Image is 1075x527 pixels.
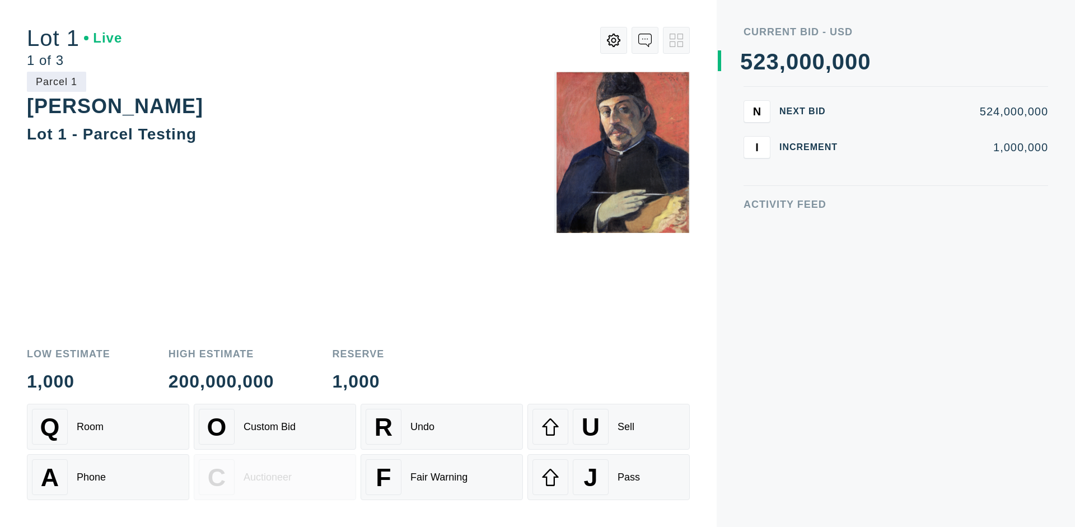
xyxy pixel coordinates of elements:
[27,404,189,450] button: QRoom
[527,454,690,500] button: JPass
[361,454,523,500] button: FFair Warning
[27,27,122,49] div: Lot 1
[41,463,59,492] span: A
[27,372,110,390] div: 1,000
[744,100,770,123] button: N
[333,349,385,359] div: Reserve
[361,404,523,450] button: RUndo
[779,143,847,152] div: Increment
[208,463,226,492] span: C
[755,141,759,153] span: I
[207,413,227,441] span: O
[527,404,690,450] button: USell
[27,54,122,67] div: 1 of 3
[410,421,434,433] div: Undo
[858,50,871,73] div: 0
[77,421,104,433] div: Room
[375,413,392,441] span: R
[779,107,847,116] div: Next Bid
[799,50,812,73] div: 0
[744,136,770,158] button: I
[856,142,1048,153] div: 1,000,000
[845,50,858,73] div: 0
[244,472,292,483] div: Auctioneer
[84,31,122,45] div: Live
[744,27,1048,37] div: Current Bid - USD
[27,125,197,143] div: Lot 1 - Parcel Testing
[77,472,106,483] div: Phone
[766,50,779,73] div: 3
[40,413,60,441] span: Q
[856,106,1048,117] div: 524,000,000
[744,199,1048,209] div: Activity Feed
[376,463,391,492] span: F
[169,349,274,359] div: High Estimate
[244,421,296,433] div: Custom Bid
[27,95,203,118] div: [PERSON_NAME]
[832,50,845,73] div: 0
[194,404,356,450] button: OCustom Bid
[618,421,634,433] div: Sell
[825,50,832,274] div: ,
[27,349,110,359] div: Low Estimate
[812,50,825,73] div: 0
[618,472,640,483] div: Pass
[27,72,86,92] div: Parcel 1
[753,105,761,118] span: N
[740,50,753,73] div: 5
[779,50,786,274] div: ,
[583,463,597,492] span: J
[410,472,468,483] div: Fair Warning
[194,454,356,500] button: CAuctioneer
[27,454,189,500] button: APhone
[786,50,799,73] div: 0
[333,372,385,390] div: 1,000
[169,372,274,390] div: 200,000,000
[582,413,600,441] span: U
[753,50,766,73] div: 2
